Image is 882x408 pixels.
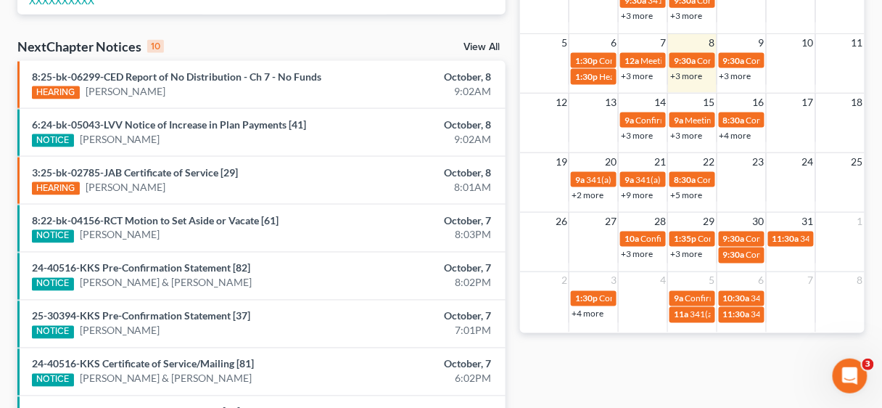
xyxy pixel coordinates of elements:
div: HEARING [32,86,80,99]
a: +2 more [572,189,603,200]
span: 9:30a [723,250,745,261]
a: [PERSON_NAME] & [PERSON_NAME] [80,372,252,386]
iframe: Intercom live chat [833,359,867,393]
span: Confirmation Hearing for [PERSON_NAME] [697,55,863,66]
span: 1:30p [575,293,598,304]
span: 10a [625,234,639,245]
div: October, 7 [347,261,491,276]
span: 12a [625,55,639,66]
span: 6 [757,272,766,290]
span: 1:30p [575,71,598,82]
a: +9 more [621,189,653,200]
span: 1 [856,213,865,230]
a: [PERSON_NAME] & [PERSON_NAME] [80,276,252,290]
span: 19 [554,153,569,171]
span: 3 [862,359,874,370]
a: +3 more [670,70,702,81]
span: 9a [625,174,634,185]
span: Meeting of Creditors for [PERSON_NAME] [685,115,846,126]
div: 9:02AM [347,132,491,147]
span: Confirmation Hearing [PERSON_NAME] [697,174,850,185]
div: October, 7 [347,309,491,324]
span: 341(a) meeting for [PERSON_NAME] [635,174,775,185]
a: +5 more [670,189,702,200]
span: 11:30a [772,234,799,245]
div: NOTICE [32,374,74,387]
td: Individual [227,15,295,56]
span: 9a [674,115,683,126]
td: 13 [366,15,439,56]
span: 11:30a [723,309,750,320]
div: NextChapter Notices [17,38,164,55]
td: FLMB [295,15,366,56]
div: October, 8 [347,70,491,84]
div: October, 8 [347,118,491,132]
a: +4 more [572,309,603,319]
span: 6 [609,34,618,52]
span: 8 [708,34,717,52]
span: Confirmation hearing for [PERSON_NAME] [599,293,764,304]
a: View All [463,42,500,52]
span: 341(a) meeting for [PERSON_NAME] [586,174,726,185]
div: NOTICE [32,278,74,291]
div: 9:02AM [347,84,491,99]
a: [PERSON_NAME] [80,324,160,338]
a: [PERSON_NAME] [80,228,160,242]
div: NOTICE [32,134,74,147]
span: 11 [850,34,865,52]
a: +3 more [621,130,653,141]
span: 1:35p [674,234,696,245]
span: 7 [807,272,815,290]
span: 5 [708,272,717,290]
span: 2 [560,272,569,290]
div: October, 7 [347,357,491,372]
span: 9a [575,174,585,185]
div: October, 7 [347,213,491,228]
span: 27 [603,213,618,230]
span: 15 [702,94,717,111]
a: +3 more [670,249,702,260]
a: +3 more [621,10,653,21]
span: 31 [801,213,815,230]
a: +3 more [621,249,653,260]
a: 8:22-bk-04156-RCT Motion to Set Aside or Vacate [61] [32,214,279,227]
div: NOTICE [32,326,74,339]
div: 10 [147,40,164,53]
span: 18 [850,94,865,111]
span: 13 [603,94,618,111]
div: 7:01PM [347,324,491,338]
span: 8:30a [674,174,696,185]
span: 30 [751,213,766,230]
a: +3 more [720,70,751,81]
span: 28 [653,213,667,230]
div: NOTICE [32,230,74,243]
span: 9:30a [723,234,745,245]
div: 8:03PM [347,228,491,242]
span: 20 [603,153,618,171]
td: [PERSON_NAME] [123,15,227,56]
span: 26 [554,213,569,230]
span: 10 [801,34,815,52]
span: 9:30a [674,55,696,66]
a: 8:25-bk-06299-CED Report of No Distribution - Ch 7 - No Funds [32,70,321,83]
span: 1:30p [575,55,598,66]
span: Confirmation Hearing [PERSON_NAME] [640,234,794,245]
span: 25 [850,153,865,171]
span: 24 [801,153,815,171]
span: Meeting of Creditors for [PERSON_NAME] [640,55,801,66]
span: 12 [554,94,569,111]
span: 14 [653,94,667,111]
span: 7 [659,34,667,52]
a: +3 more [621,70,653,81]
div: 8:01AM [347,180,491,195]
span: 29 [702,213,717,230]
div: 8:02PM [347,276,491,290]
span: 11a [674,309,688,320]
a: 24-40516-KKS Certificate of Service/Mailing [81] [32,358,254,370]
a: 6:24-bk-05043-LVV Notice of Increase in Plan Payments [41] [32,118,306,131]
span: 5 [560,34,569,52]
span: 16 [751,94,766,111]
span: 3 [609,272,618,290]
span: 9a [674,293,683,304]
span: 9 [757,34,766,52]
